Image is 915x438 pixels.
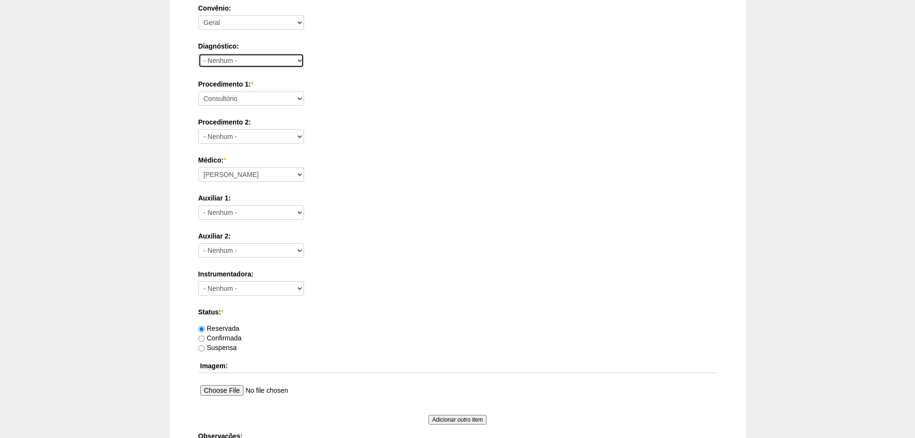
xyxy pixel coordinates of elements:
label: Status: [198,307,717,317]
input: Suspensa [198,345,205,351]
input: Confirmada [198,336,205,342]
label: Procedimento 2: [198,117,717,127]
th: Imagem: [198,359,717,373]
label: Auxiliar 2: [198,231,717,241]
span: Este campo é obrigatório. [251,80,253,88]
span: Este campo é obrigatório. [221,308,223,316]
label: Diagnóstico: [198,41,717,51]
label: Instrumentadora: [198,269,717,279]
label: Médico: [198,155,717,165]
label: Reservada [198,325,240,332]
span: Este campo é obrigatório. [223,156,226,164]
label: Suspensa [198,344,237,351]
input: Reservada [198,326,205,332]
label: Procedimento 1: [198,79,717,89]
label: Convênio: [198,3,717,13]
label: Auxiliar 1: [198,193,717,203]
label: Confirmada [198,334,242,342]
input: Adicionar outro item [428,415,487,425]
